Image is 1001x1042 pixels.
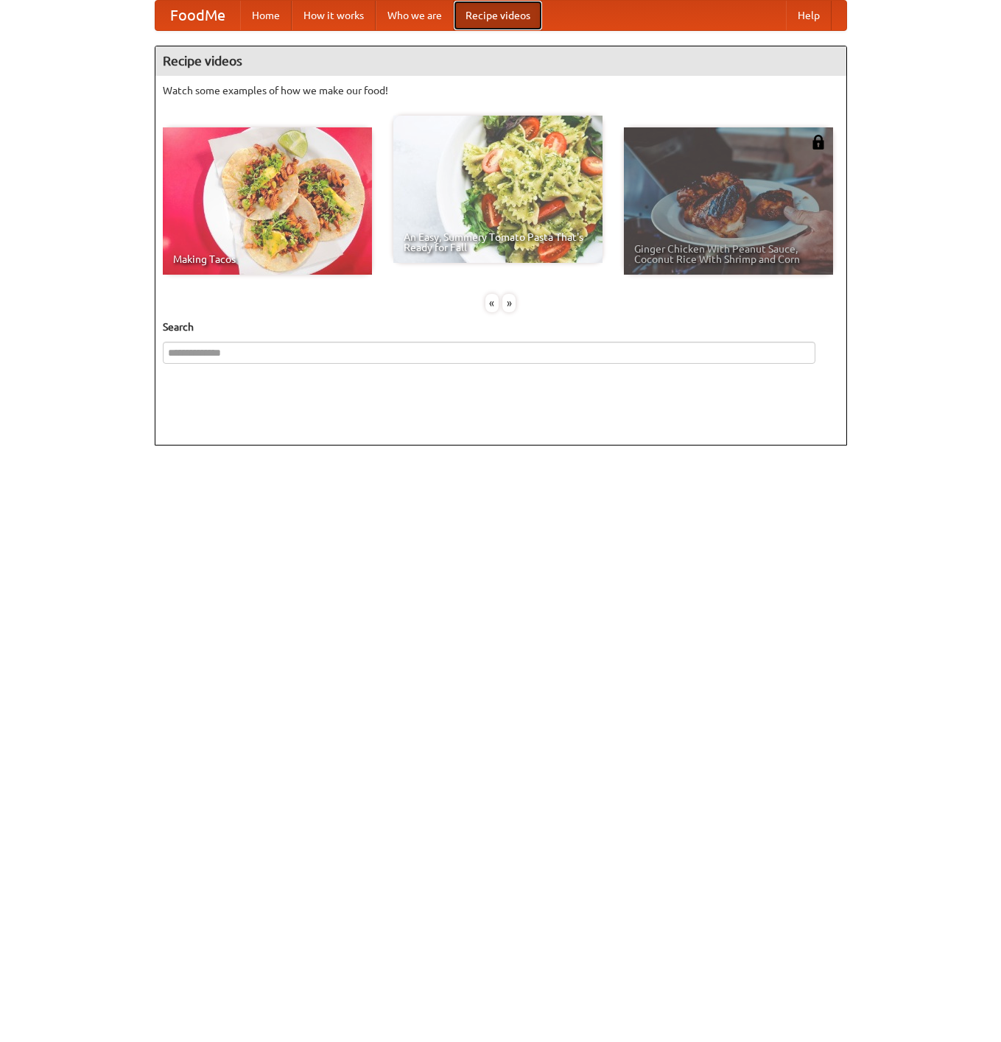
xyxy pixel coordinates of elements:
p: Watch some examples of how we make our food! [163,83,839,98]
a: How it works [292,1,376,30]
div: « [485,294,499,312]
a: Who we are [376,1,454,30]
a: Help [786,1,832,30]
a: An Easy, Summery Tomato Pasta That's Ready for Fall [393,116,603,263]
a: Home [240,1,292,30]
a: FoodMe [155,1,240,30]
h4: Recipe videos [155,46,846,76]
a: Recipe videos [454,1,542,30]
h5: Search [163,320,839,334]
span: An Easy, Summery Tomato Pasta That's Ready for Fall [404,232,592,253]
a: Making Tacos [163,127,372,275]
span: Making Tacos [173,254,362,264]
div: » [502,294,516,312]
img: 483408.png [811,135,826,149]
